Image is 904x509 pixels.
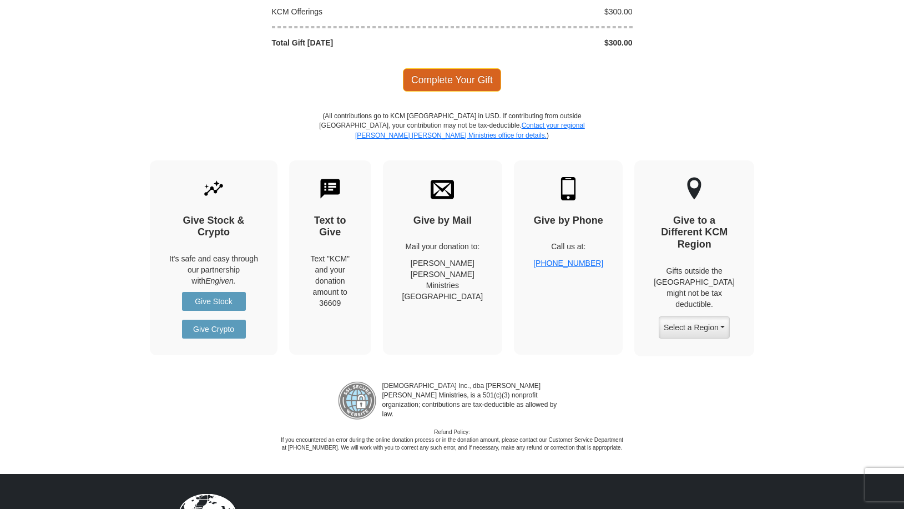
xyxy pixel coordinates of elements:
a: Give Crypto [182,320,246,339]
h4: Text to Give [309,215,352,239]
div: $300.00 [452,6,639,17]
span: Complete Your Gift [403,68,501,92]
h4: Give by Mail [402,215,483,227]
a: Contact your regional [PERSON_NAME] [PERSON_NAME] Ministries office for details. [355,122,585,139]
p: Mail your donation to: [402,241,483,252]
div: $300.00 [452,37,639,48]
p: Gifts outside the [GEOGRAPHIC_DATA] might not be tax deductible. [654,265,735,310]
img: refund-policy [338,381,377,420]
div: KCM Offerings [266,6,452,17]
a: Give Stock [182,292,246,311]
p: [PERSON_NAME] [PERSON_NAME] Ministries [GEOGRAPHIC_DATA] [402,258,483,302]
img: mobile.svg [557,177,580,200]
img: other-region [686,177,702,200]
h4: Give by Phone [533,215,603,227]
img: give-by-stock.svg [202,177,225,200]
button: Select a Region [659,316,730,339]
a: [PHONE_NUMBER] [533,259,603,268]
div: Total Gift [DATE] [266,37,452,48]
div: Text "KCM" and your donation amount to 36609 [309,253,352,309]
p: [DEMOGRAPHIC_DATA] Inc., dba [PERSON_NAME] [PERSON_NAME] Ministries, is a 501(c)(3) nonprofit org... [377,381,567,420]
p: It's safe and easy through our partnership with [169,253,258,286]
img: text-to-give.svg [319,177,342,200]
h4: Give to a Different KCM Region [654,215,735,251]
p: (All contributions go to KCM [GEOGRAPHIC_DATA] in USD. If contributing from outside [GEOGRAPHIC_D... [319,112,585,160]
img: envelope.svg [431,177,454,200]
p: Refund Policy: If you encountered an error during the online donation process or in the donation ... [280,429,624,452]
h4: Give Stock & Crypto [169,215,258,239]
p: Call us at: [533,241,603,252]
i: Engiven. [205,276,235,285]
